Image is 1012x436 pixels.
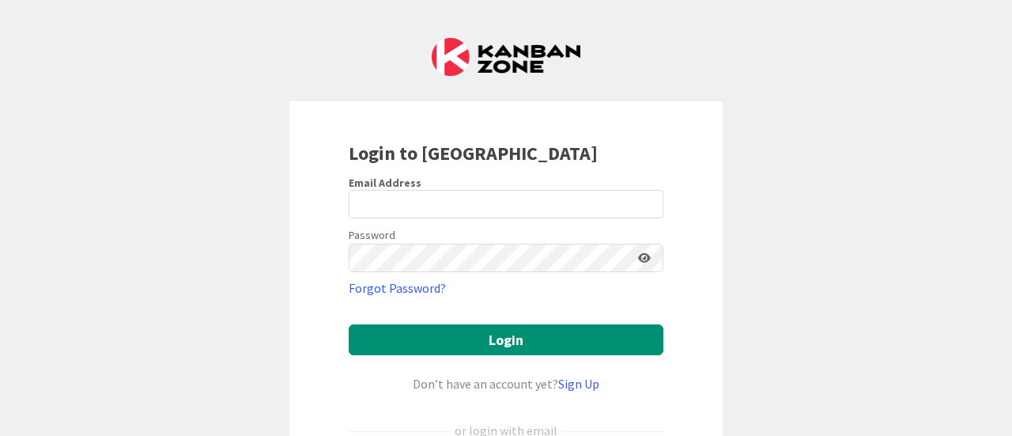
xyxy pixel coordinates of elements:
[349,279,446,298] a: Forgot Password?
[349,176,421,190] label: Email Address
[558,376,599,392] a: Sign Up
[349,141,598,165] b: Login to [GEOGRAPHIC_DATA]
[349,374,663,393] div: Don’t have an account yet?
[432,38,580,76] img: Kanban Zone
[349,324,663,355] button: Login
[349,227,395,244] label: Password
